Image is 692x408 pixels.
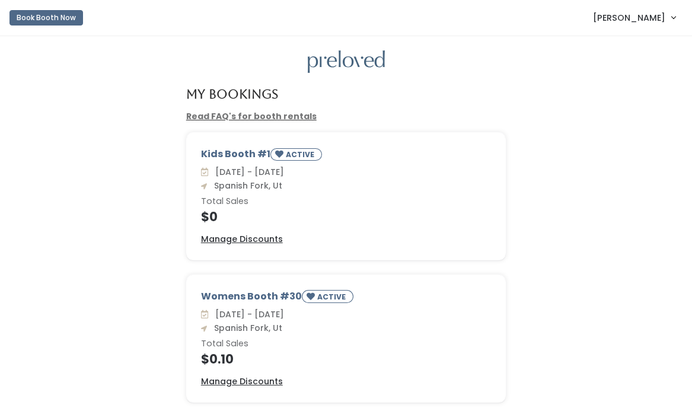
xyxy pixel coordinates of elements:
[201,210,492,224] h4: $0
[581,5,687,30] a: [PERSON_NAME]
[308,50,385,74] img: preloved logo
[211,166,284,178] span: [DATE] - [DATE]
[201,339,492,349] h6: Total Sales
[201,147,492,165] div: Kids Booth #1
[9,10,83,26] button: Book Booth Now
[201,375,283,387] u: Manage Discounts
[209,322,282,334] span: Spanish Fork, Ut
[9,5,83,31] a: Book Booth Now
[201,289,492,308] div: Womens Booth #30
[286,149,317,160] small: ACTIVE
[201,375,283,388] a: Manage Discounts
[317,292,348,302] small: ACTIVE
[211,308,284,320] span: [DATE] - [DATE]
[186,110,317,122] a: Read FAQ's for booth rentals
[209,180,282,192] span: Spanish Fork, Ut
[201,352,492,366] h4: $0.10
[201,233,283,245] u: Manage Discounts
[186,87,278,101] h4: My Bookings
[201,233,283,246] a: Manage Discounts
[593,11,665,24] span: [PERSON_NAME]
[201,197,492,206] h6: Total Sales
